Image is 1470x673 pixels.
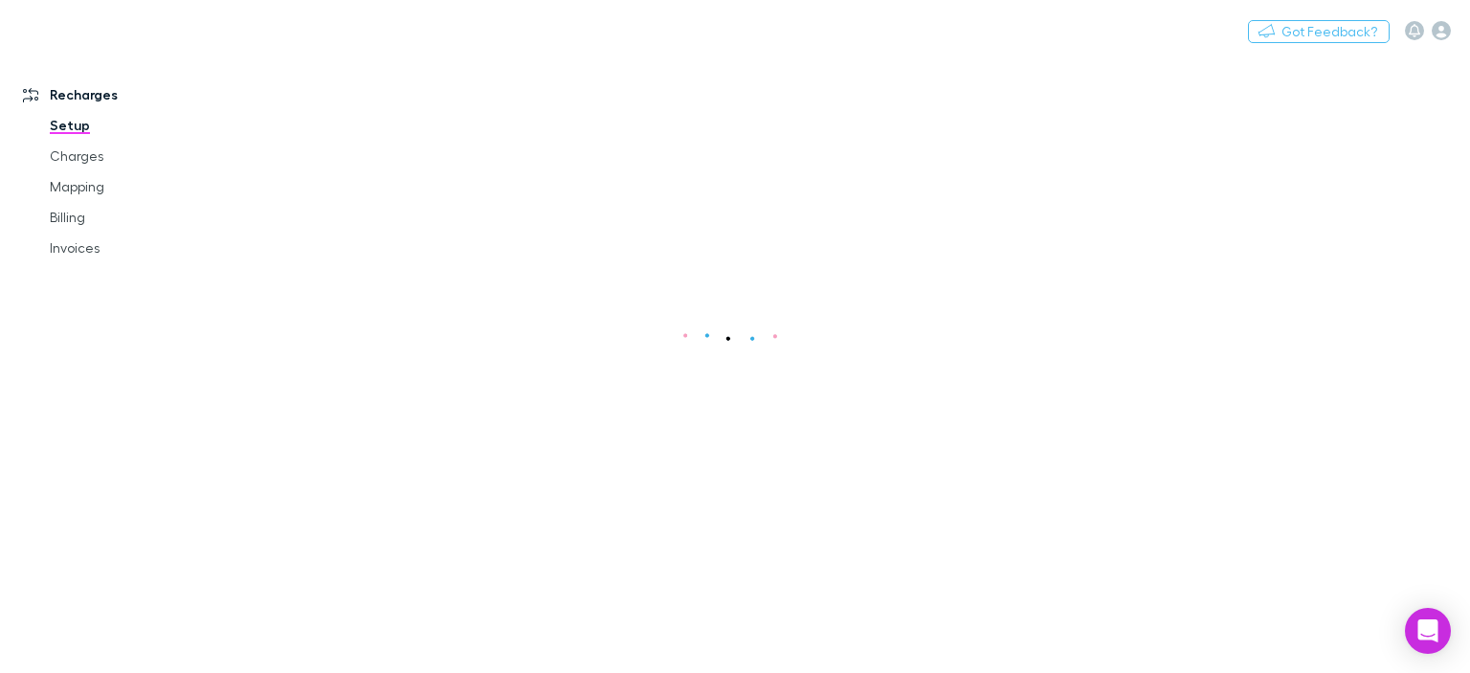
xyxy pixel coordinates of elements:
a: Setup [31,110,251,141]
a: Invoices [31,233,251,263]
a: Mapping [31,171,251,202]
a: Charges [31,141,251,171]
div: Open Intercom Messenger [1405,608,1451,654]
button: Got Feedback? [1248,20,1390,43]
a: Recharges [4,79,251,110]
a: Billing [31,202,251,233]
